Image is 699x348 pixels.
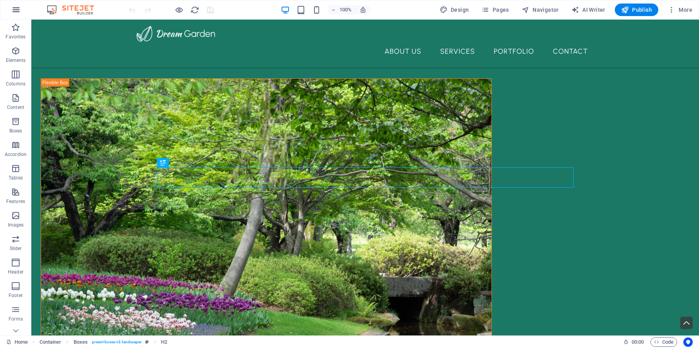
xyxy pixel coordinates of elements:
[650,337,677,347] button: Code
[40,337,167,347] nav: breadcrumb
[518,4,562,16] button: Navigator
[5,34,25,40] p: Favorites
[621,6,652,14] span: Publish
[74,337,88,347] span: Click to select. Double-click to edit
[440,6,469,14] span: Design
[10,245,22,252] p: Slider
[174,5,184,14] button: Click here to leave preview mode and continue editing
[359,6,367,13] i: On resize automatically adjust zoom level to fit chosen device.
[568,4,609,16] button: AI Writer
[9,316,23,322] p: Forms
[161,337,167,347] span: Click to select. Double-click to edit
[327,5,355,14] button: 100%
[339,5,352,14] h6: 100%
[637,339,638,345] span: :
[481,6,509,14] span: Pages
[8,222,24,228] p: Images
[668,6,692,14] span: More
[683,337,693,347] button: Usercentrics
[190,5,199,14] button: reload
[437,4,472,16] div: Design (Ctrl+Alt+Y)
[665,4,695,16] button: More
[437,4,472,16] button: Design
[632,337,644,347] span: 00 00
[623,337,644,347] h6: Session time
[9,292,23,299] p: Footer
[190,5,199,14] i: Reload page
[9,128,22,134] p: Boxes
[7,104,24,111] p: Content
[654,337,674,347] span: Code
[6,57,26,63] p: Elements
[6,337,28,347] a: Click to cancel selection. Double-click to open Pages
[8,269,23,275] p: Header
[571,6,605,14] span: AI Writer
[5,151,27,158] p: Accordion
[478,4,512,16] button: Pages
[6,198,25,205] p: Features
[522,6,559,14] span: Navigator
[40,337,61,347] span: Click to select. Double-click to edit
[91,337,142,347] span: . preset-boxes-v3-landscaper
[6,81,25,87] p: Columns
[615,4,658,16] button: Publish
[45,5,104,14] img: Editor Logo
[9,175,23,181] p: Tables
[145,340,149,344] i: This element is a customizable preset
